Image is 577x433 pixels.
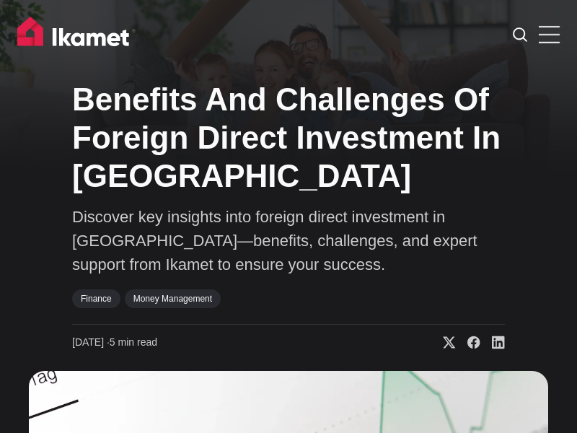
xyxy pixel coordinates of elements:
time: 5 min read [72,336,157,350]
a: Finance [72,289,120,308]
a: Share on Linkedin [480,336,505,350]
a: Money Management [125,289,221,308]
a: Share on X [431,336,456,350]
span: [DATE] ∙ [72,336,110,348]
p: Discover key insights into foreign direct investment in [GEOGRAPHIC_DATA]—benefits, challenges, a... [72,205,505,276]
a: Share on Facebook [456,336,480,350]
h1: Benefits And Challenges Of Foreign Direct Investment In [GEOGRAPHIC_DATA] [72,81,505,195]
img: Ikamet home [17,17,136,53]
